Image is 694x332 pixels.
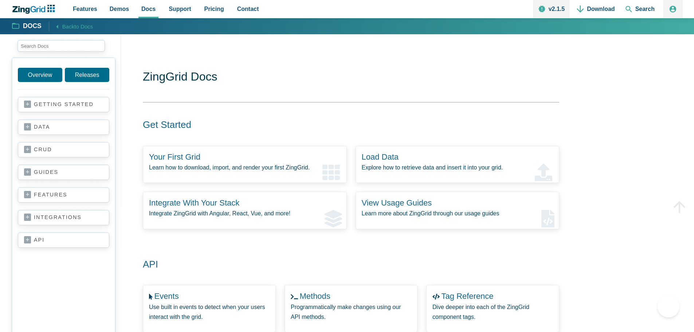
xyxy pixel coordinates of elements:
[362,163,553,172] p: Explore how to retrieve data and insert it into your grid.
[12,22,42,31] a: Docs
[149,198,239,207] a: Integrate With Your Stack
[143,69,559,86] h1: ZingGrid Docs
[62,22,93,31] span: Back
[154,292,179,301] a: Events
[23,23,42,30] strong: Docs
[149,152,200,161] a: Your First Grid
[204,4,224,14] span: Pricing
[110,4,129,14] span: Demos
[291,302,411,322] p: Programmatically make changes using our API methods.
[149,163,341,172] p: Learn how to download, import, and render your first ZingGrid.
[134,119,550,131] h2: Get Started
[362,152,399,161] a: Load Data
[432,302,553,322] p: Dive deeper into each of the ZingGrid component tags.
[73,4,97,14] span: Features
[299,292,330,301] a: Methods
[24,214,103,221] a: integrations
[149,302,270,322] p: Use built in events to detect when your users interact with the grid.
[441,292,493,301] a: Tag Reference
[24,191,103,199] a: features
[149,208,341,218] p: Integrate ZingGrid with Angular, React, Vue, and more!
[141,4,156,14] span: Docs
[65,68,109,82] a: Releases
[362,208,553,218] p: Learn more about ZingGrid through our usage guides
[134,258,550,271] h2: API
[362,198,432,207] a: View Usage Guides
[658,296,679,317] iframe: Toggle Customer Support
[17,40,105,52] input: search input
[18,68,62,82] a: Overview
[24,169,103,176] a: guides
[24,146,103,153] a: crud
[24,124,103,131] a: data
[12,5,59,14] a: ZingChart Logo. Click to return to the homepage
[74,23,93,30] span: to Docs
[169,4,191,14] span: Support
[237,4,259,14] span: Contact
[49,21,93,31] a: Backto Docs
[24,101,103,108] a: getting started
[24,237,103,244] a: api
